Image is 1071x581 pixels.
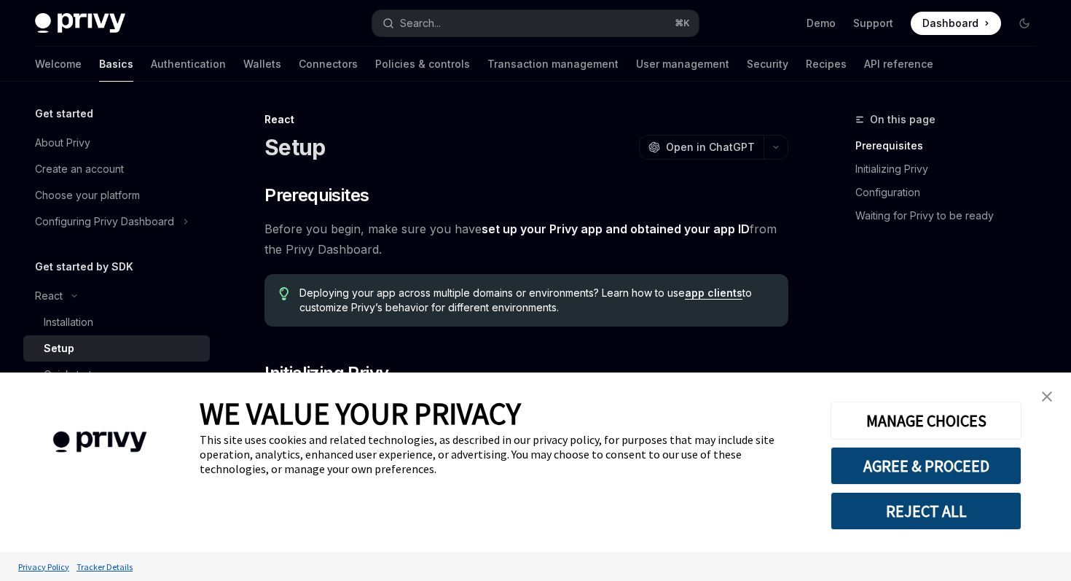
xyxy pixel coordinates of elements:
[400,15,441,32] div: Search...
[1042,391,1052,402] img: close banner
[639,135,764,160] button: Open in ChatGPT
[44,366,92,383] div: Quickstart
[372,10,698,36] button: Search...⌘K
[23,335,210,362] a: Setup
[855,157,1048,181] a: Initializing Privy
[482,222,750,237] a: set up your Privy app and obtained your app ID
[264,112,788,127] div: React
[35,105,93,122] h5: Get started
[855,134,1048,157] a: Prerequisites
[35,134,90,152] div: About Privy
[44,340,74,357] div: Setup
[200,394,521,432] span: WE VALUE YOUR PRIVACY
[264,134,325,160] h1: Setup
[831,447,1021,485] button: AGREE & PROCEED
[299,47,358,82] a: Connectors
[911,12,1001,35] a: Dashboard
[831,402,1021,440] button: MANAGE CHOICES
[23,130,210,156] a: About Privy
[23,156,210,182] a: Create an account
[35,213,174,230] div: Configuring Privy Dashboard
[23,208,210,235] button: Configuring Privy Dashboard
[151,47,226,82] a: Authentication
[23,283,210,309] button: React
[200,432,809,476] div: This site uses cookies and related technologies, as described in our privacy policy, for purposes...
[487,47,619,82] a: Transaction management
[35,160,124,178] div: Create an account
[1013,12,1036,35] button: Toggle dark mode
[806,47,847,82] a: Recipes
[22,410,178,474] img: company logo
[35,258,133,276] h5: Get started by SDK
[264,362,388,385] span: Initializing Privy
[99,47,133,82] a: Basics
[35,13,125,34] img: dark logo
[864,47,933,82] a: API reference
[747,47,788,82] a: Security
[299,286,774,315] span: Deploying your app across multiple domains or environments? Learn how to use to customize Privy’s...
[73,554,136,580] a: Tracker Details
[870,111,935,128] span: On this page
[831,492,1021,530] button: REJECT ALL
[44,313,93,331] div: Installation
[375,47,470,82] a: Policies & controls
[23,182,210,208] a: Choose your platform
[23,362,210,388] a: Quickstart
[855,181,1048,204] a: Configuration
[15,554,73,580] a: Privacy Policy
[922,16,978,31] span: Dashboard
[685,286,742,300] a: app clients
[279,287,289,300] svg: Tip
[35,187,140,204] div: Choose your platform
[264,219,788,260] span: Before you begin, make sure you have from the Privy Dashboard.
[675,17,690,29] span: ⌘ K
[855,204,1048,227] a: Waiting for Privy to be ready
[35,287,63,305] div: React
[1032,382,1062,411] a: close banner
[264,184,369,207] span: Prerequisites
[243,47,281,82] a: Wallets
[35,47,82,82] a: Welcome
[807,16,836,31] a: Demo
[636,47,729,82] a: User management
[666,140,755,155] span: Open in ChatGPT
[853,16,893,31] a: Support
[23,309,210,335] a: Installation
